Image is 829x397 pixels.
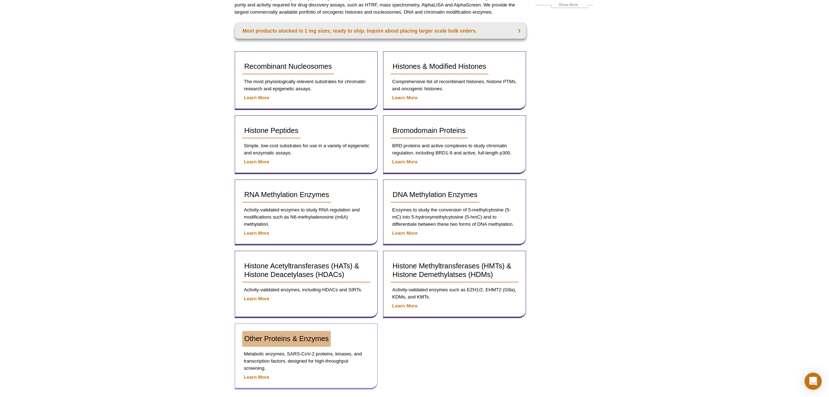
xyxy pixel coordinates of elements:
[244,374,270,380] a: Learn More
[242,142,370,157] p: Simple, low-cost substrates for use in a variety of epigenetic and enzymatic assays.
[244,262,359,278] span: Histone Acetyltransferases (HATs) & Histone Deacetylases (HDACs)
[242,258,370,283] a: Histone Acetyltransferases (HATs) & Histone Deacetylases (HDACs)
[244,159,270,164] a: Learn More
[391,142,519,157] p: BRD proteins and active complexes to study chromatin regulation, including BRD1-9 and active, ful...
[244,95,270,100] a: Learn More
[244,126,299,134] span: Histone Peptides
[244,296,270,301] a: Learn More
[393,126,466,134] span: Bromodomain Proteins
[393,62,486,70] span: Histones & Modified Histones
[392,230,418,236] a: Learn More
[393,191,478,198] span: DNA Methylation Enzymes
[391,123,468,139] a: Bromodomain Proteins
[242,59,334,75] a: Recombinant Nucleosomes
[242,78,370,92] p: The most physiologically relevent substrates for chromatin research and epigenetic assays.
[391,59,489,75] a: Histones & Modified Histones
[244,335,329,343] span: Other Proteins & Enzymes
[242,123,301,139] a: Histone Peptides
[242,206,370,228] p: Activity-validated enzymes to study RNA regulation and modifications such as N6-methyladenosine (...
[393,262,511,278] span: Histone Methyltransferases (HMTs) & Histone Demethylatses (HDMs)
[392,303,418,308] a: Learn More
[805,373,822,390] div: Open Intercom Messenger
[235,23,527,39] a: Most products stocked in 1 mg sizes, ready to ship. Inquire about placing larger scale bulk orders.
[391,258,519,283] a: Histone Methyltransferases (HMTs) & Histone Demethylatses (HDMs)
[392,95,418,100] a: Learn More
[242,350,370,372] p: Metabolic enzymes, SARS-CoV-2 proteins, kinases, and transcription factors, designed for high-thr...
[392,159,418,164] a: Learn More
[244,230,270,236] a: Learn More
[391,78,519,92] p: Comprehensive list of recombinant histones, histone PTMs, and oncogenic histones.
[391,286,519,301] p: Activity-validated enzymes such as EZH1/2, EHMT2 (G9a), KDMs, and KMTs.
[242,331,331,347] a: Other Proteins & Enzymes
[242,187,332,203] a: RNA Methylation Enzymes
[244,191,329,198] span: RNA Methylation Enzymes
[535,1,593,10] a: Show More
[244,62,332,70] span: Recombinant Nucleosomes
[391,187,480,203] a: DNA Methylation Enzymes
[391,206,519,228] p: Enzymes to study the conversion of 5-methylcytosine (5-mC) into 5-hydroxymethylcytosine (5-hmC) a...
[242,286,370,293] p: Activity-validated enzymes, including HDACs and SIRTs.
